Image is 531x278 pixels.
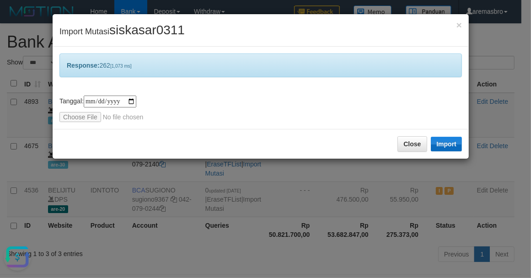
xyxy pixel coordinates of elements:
[67,62,100,69] b: Response:
[59,96,462,122] div: Tanggal:
[456,20,462,30] button: Close
[59,27,185,36] span: Import Mutasi
[397,136,427,152] button: Close
[59,53,462,77] div: 262
[456,20,462,30] span: ×
[4,4,31,31] button: Open LiveChat chat widget
[431,137,462,151] button: Import
[110,64,132,69] span: [1,073 ms]
[109,23,185,37] span: siskasar0311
